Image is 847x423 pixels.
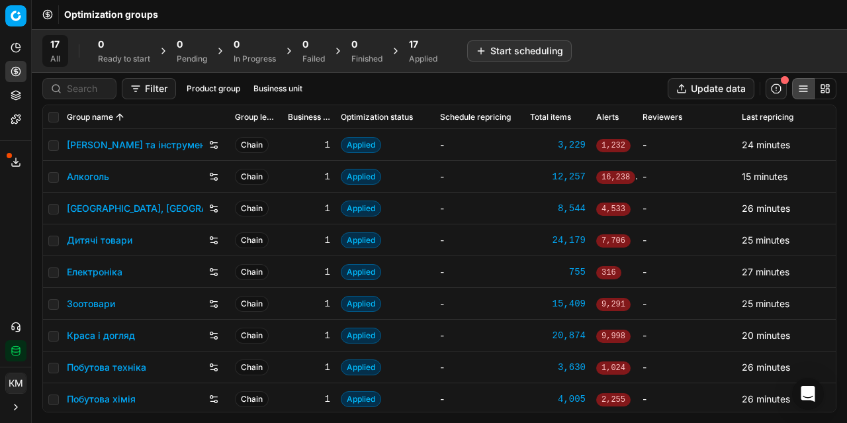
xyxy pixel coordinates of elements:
[435,193,525,224] td: -
[341,137,381,153] span: Applied
[248,81,308,97] button: Business unit
[596,330,631,343] span: 9,998
[64,8,158,21] nav: breadcrumb
[177,38,183,51] span: 0
[288,170,330,183] div: 1
[530,202,586,215] a: 8,544
[409,38,418,51] span: 17
[742,393,790,404] span: 26 minutes
[637,256,736,288] td: -
[235,359,269,375] span: Chain
[530,112,571,122] span: Total items
[637,129,736,161] td: -
[596,393,631,406] span: 2,255
[235,296,269,312] span: Chain
[288,138,330,152] div: 1
[6,373,26,393] span: КM
[668,78,754,99] button: Update data
[5,373,26,394] button: КM
[288,265,330,279] div: 1
[67,202,203,215] a: [GEOGRAPHIC_DATA], [GEOGRAPHIC_DATA] і город
[302,38,308,51] span: 0
[435,352,525,383] td: -
[67,170,109,183] a: Алкоголь
[643,112,682,122] span: Reviewers
[67,82,108,95] input: Search
[235,201,269,216] span: Chain
[302,54,325,64] div: Failed
[234,38,240,51] span: 0
[67,138,203,152] a: [PERSON_NAME] та інструменти
[351,54,382,64] div: Finished
[341,391,381,407] span: Applied
[530,265,586,279] a: 755
[341,264,381,280] span: Applied
[435,256,525,288] td: -
[530,361,586,374] a: 3,630
[409,54,437,64] div: Applied
[530,234,586,247] a: 24,179
[742,266,789,277] span: 27 minutes
[530,297,586,310] a: 15,409
[235,232,269,248] span: Chain
[341,359,381,375] span: Applied
[341,169,381,185] span: Applied
[351,38,357,51] span: 0
[177,54,207,64] div: Pending
[288,234,330,247] div: 1
[637,161,736,193] td: -
[530,329,586,342] a: 20,874
[637,320,736,352] td: -
[742,203,790,214] span: 26 minutes
[435,320,525,352] td: -
[596,234,631,248] span: 7,706
[341,112,413,122] span: Optimization status
[596,298,631,311] span: 9,291
[67,329,135,342] a: Краса і догляд
[67,361,146,374] a: Побутова техніка
[440,112,511,122] span: Schedule repricing
[596,361,631,375] span: 1,024
[235,264,269,280] span: Chain
[98,38,104,51] span: 0
[596,203,631,216] span: 4,533
[122,78,176,99] button: Filter
[288,393,330,406] div: 1
[435,288,525,320] td: -
[67,393,136,406] a: Побутова хімія
[235,169,269,185] span: Chain
[341,232,381,248] span: Applied
[288,112,330,122] span: Business unit
[67,297,115,310] a: Зоотовари
[596,171,635,184] span: 16,238
[742,171,787,182] span: 15 minutes
[288,361,330,374] div: 1
[341,201,381,216] span: Applied
[637,352,736,383] td: -
[113,111,126,124] button: Sorted by Group name ascending
[637,193,736,224] td: -
[596,139,631,152] span: 1,232
[67,112,113,122] span: Group name
[467,40,572,62] button: Start scheduling
[235,391,269,407] span: Chain
[67,265,122,279] a: Електроніка
[288,297,330,310] div: 1
[792,378,824,410] div: Open Intercom Messenger
[742,139,790,150] span: 24 minutes
[435,129,525,161] td: -
[742,234,789,246] span: 25 minutes
[235,112,277,122] span: Group level
[742,361,790,373] span: 26 minutes
[435,383,525,415] td: -
[64,8,158,21] span: Optimization groups
[530,393,586,406] div: 4,005
[530,138,586,152] div: 3,229
[742,298,789,309] span: 25 minutes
